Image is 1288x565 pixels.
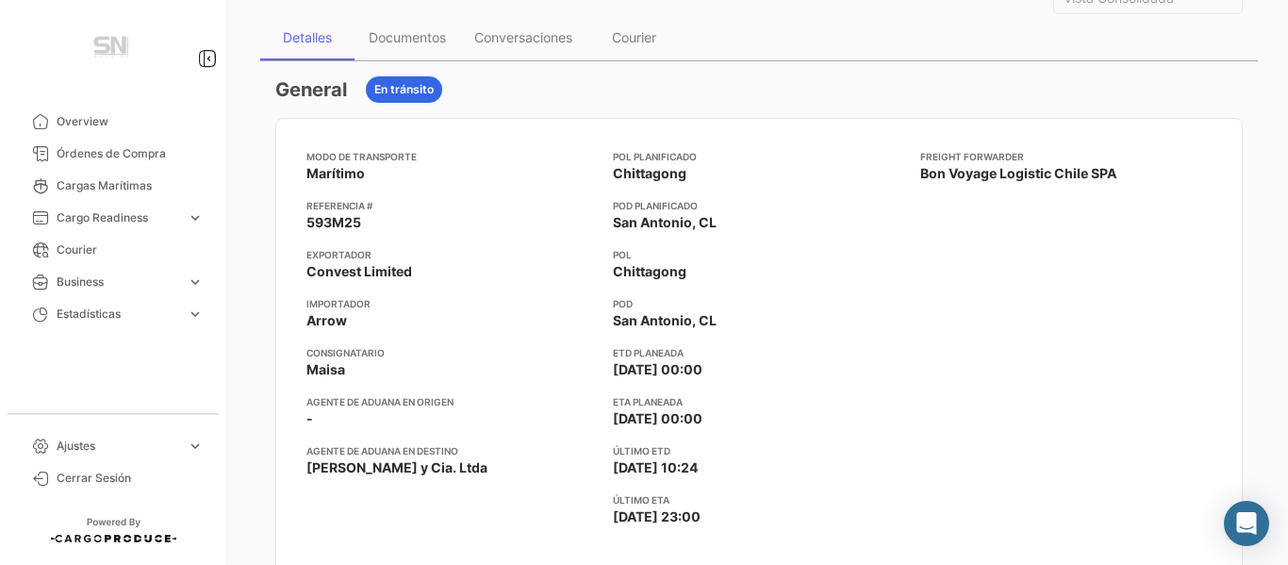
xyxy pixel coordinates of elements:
[306,443,598,458] app-card-info-title: Agente de Aduana en Destino
[474,29,572,45] div: Conversaciones
[15,234,211,266] a: Courier
[613,443,904,458] app-card-info-title: Último ETD
[57,145,204,162] span: Órdenes de Compra
[612,29,656,45] div: Courier
[15,106,211,138] a: Overview
[306,247,598,262] app-card-info-title: Exportador
[306,296,598,311] app-card-info-title: Importador
[57,438,179,455] span: Ajustes
[369,29,446,45] div: Documentos
[187,274,204,291] span: expand_more
[66,23,160,75] img: Manufactura+Logo.png
[306,149,598,164] app-card-info-title: Modo de Transporte
[613,247,904,262] app-card-info-title: POL
[613,149,904,164] app-card-info-title: POL Planificado
[613,345,904,360] app-card-info-title: ETD planeada
[920,149,1212,164] app-card-info-title: Freight Forwarder
[613,311,717,330] span: San Antonio, CL
[306,262,412,281] span: Convest Limited
[283,29,332,45] div: Detalles
[613,296,904,311] app-card-info-title: POD
[613,262,686,281] span: Chittagong
[187,306,204,323] span: expand_more
[306,409,313,428] span: -
[187,438,204,455] span: expand_more
[306,198,598,213] app-card-info-title: Referencia #
[613,492,904,507] app-card-info-title: Último ETA
[920,164,1116,183] span: Bon Voyage Logistic Chile SPA
[613,394,904,409] app-card-info-title: ETA planeada
[57,241,204,258] span: Courier
[306,164,365,183] span: Marítimo
[306,213,361,232] span: 593M25
[613,164,686,183] span: Chittagong
[306,360,345,379] span: Maisa
[57,113,204,130] span: Overview
[306,345,598,360] app-card-info-title: Consignatario
[275,76,347,103] h3: General
[613,360,702,379] span: [DATE] 00:00
[187,209,204,226] span: expand_more
[57,209,179,226] span: Cargo Readiness
[57,306,179,323] span: Estadísticas
[374,81,434,98] span: En tránsito
[306,394,598,409] app-card-info-title: Agente de Aduana en Origen
[1224,501,1269,546] div: Abrir Intercom Messenger
[57,177,204,194] span: Cargas Marítimas
[613,409,702,428] span: [DATE] 00:00
[306,458,487,477] span: [PERSON_NAME] y Cia. Ltda
[613,198,904,213] app-card-info-title: POD Planificado
[15,138,211,170] a: Órdenes de Compra
[15,170,211,202] a: Cargas Marítimas
[613,458,698,477] span: [DATE] 10:24
[306,311,347,330] span: Arrow
[57,274,179,291] span: Business
[613,507,701,526] span: [DATE] 23:00
[57,470,204,487] span: Cerrar Sesión
[613,213,717,232] span: San Antonio, CL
